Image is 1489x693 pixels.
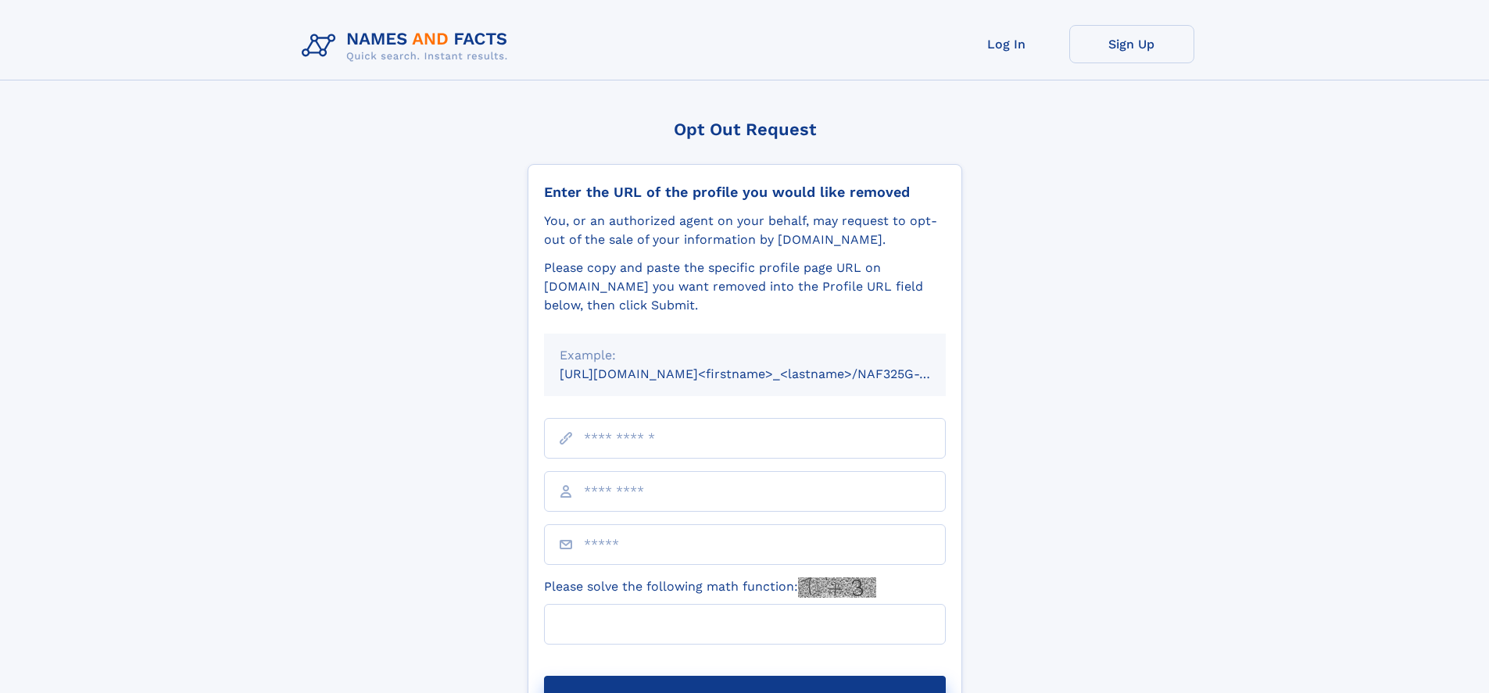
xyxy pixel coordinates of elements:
[1069,25,1194,63] a: Sign Up
[295,25,521,67] img: Logo Names and Facts
[544,577,876,598] label: Please solve the following math function:
[528,120,962,139] div: Opt Out Request
[944,25,1069,63] a: Log In
[544,259,946,315] div: Please copy and paste the specific profile page URL on [DOMAIN_NAME] you want removed into the Pr...
[560,366,975,381] small: [URL][DOMAIN_NAME]<firstname>_<lastname>/NAF325G-xxxxxxxx
[560,346,930,365] div: Example:
[544,184,946,201] div: Enter the URL of the profile you would like removed
[544,212,946,249] div: You, or an authorized agent on your behalf, may request to opt-out of the sale of your informatio...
